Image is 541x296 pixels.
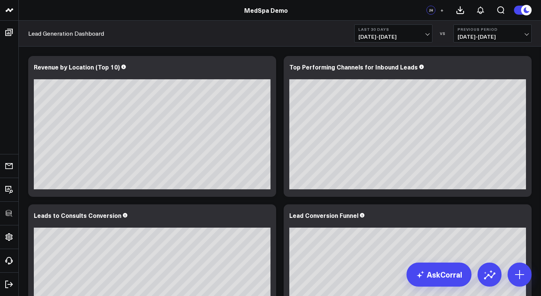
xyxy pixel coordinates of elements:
[458,34,527,40] span: [DATE] - [DATE]
[289,63,418,71] div: Top Performing Channels for Inbound Leads
[358,34,428,40] span: [DATE] - [DATE]
[440,8,444,13] span: +
[437,6,446,15] button: +
[358,27,428,32] b: Last 30 Days
[426,6,435,15] div: JH
[28,29,104,38] a: Lead Generation Dashboard
[453,24,532,42] button: Previous Period[DATE]-[DATE]
[407,263,471,287] a: AskCorral
[34,211,121,219] div: Leads to Consults Conversion
[34,63,120,71] div: Revenue by Location (Top 10)
[289,211,358,219] div: Lead Conversion Funnel
[436,31,450,36] div: VS
[354,24,432,42] button: Last 30 Days[DATE]-[DATE]
[458,27,527,32] b: Previous Period
[244,6,288,14] a: MedSpa Demo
